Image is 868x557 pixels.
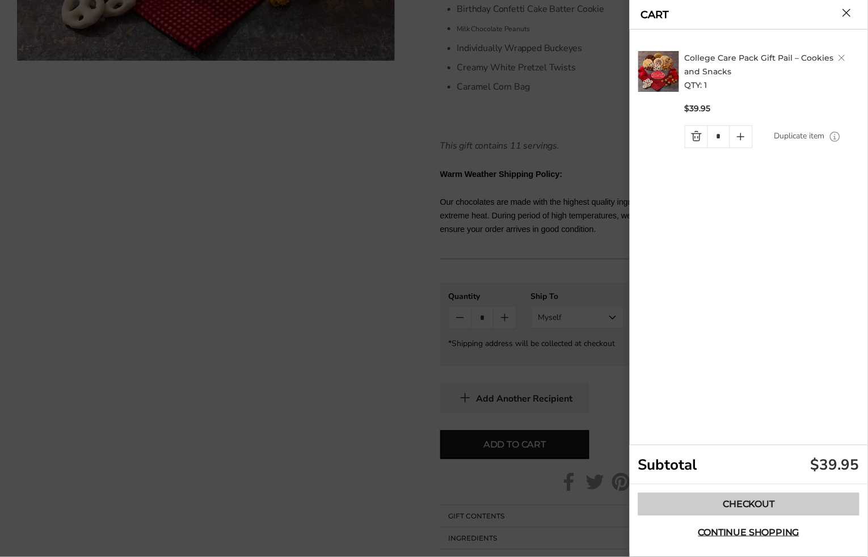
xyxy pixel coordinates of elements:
button: Close cart [842,9,851,17]
a: Quantity plus button [730,126,752,147]
a: Quantity minus button [685,126,707,147]
div: Subtotal [630,445,868,484]
input: Quantity Input [707,126,730,147]
h2: QTY: 1 [685,51,863,92]
a: Delete product [838,54,845,61]
span: $39.95 [685,103,711,114]
a: CART [641,10,669,20]
div: $39.95 [811,455,859,475]
button: Continue shopping [638,521,859,544]
a: College Care Pack Gift Pail – Cookies and Snacks [685,53,834,77]
img: C. Krueger's. image [638,51,679,92]
span: Continue shopping [698,528,799,537]
a: Duplicate item [774,130,825,142]
a: Checkout [638,493,859,516]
